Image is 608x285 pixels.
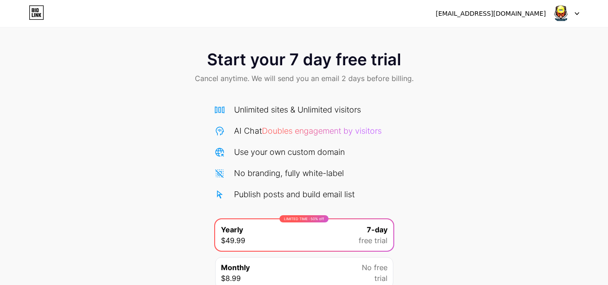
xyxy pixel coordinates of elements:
[262,126,382,136] span: Doubles engagement by visitors
[374,273,387,284] span: trial
[234,146,345,158] div: Use your own custom domain
[221,262,250,273] span: Monthly
[362,262,387,273] span: No free
[436,9,546,18] div: [EMAIL_ADDRESS][DOMAIN_NAME]
[195,73,414,84] span: Cancel anytime. We will send you an email 2 days before billing.
[359,235,387,246] span: free trial
[234,104,361,116] div: Unlimited sites & Unlimited visitors
[234,188,355,200] div: Publish posts and build email list
[234,125,382,137] div: AI Chat
[221,235,245,246] span: $49.99
[367,224,387,235] span: 7-day
[207,50,401,68] span: Start your 7 day free trial
[279,215,329,222] div: LIMITED TIME : 50% off
[221,224,243,235] span: Yearly
[234,167,344,179] div: No branding, fully white-label
[221,273,241,284] span: $8.99
[553,5,570,22] img: jenniferseguridad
